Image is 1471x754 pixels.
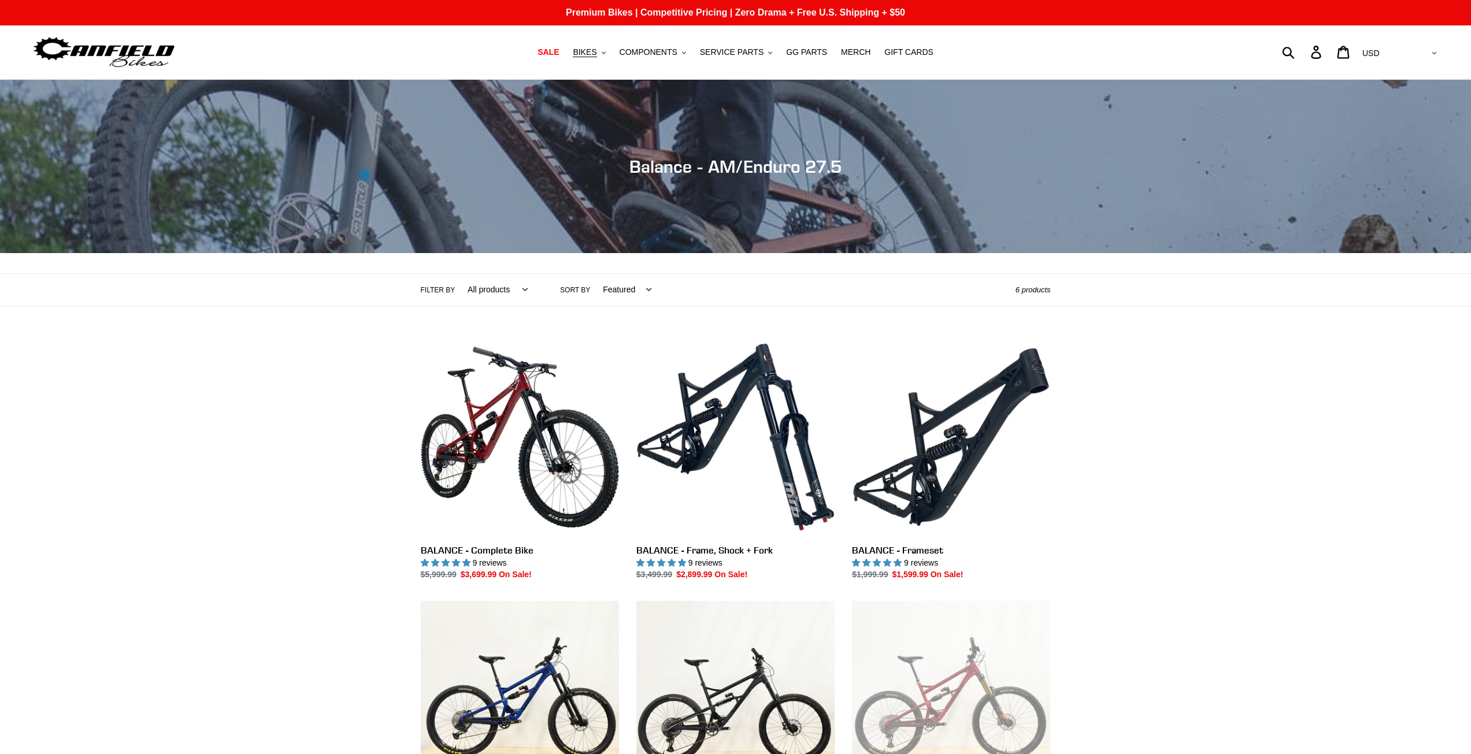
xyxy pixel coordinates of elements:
[532,44,565,60] a: SALE
[1016,285,1051,294] span: 6 products
[780,44,833,60] a: GG PARTS
[841,47,870,57] span: MERCH
[786,47,827,57] span: GG PARTS
[32,34,176,70] img: Canfield Bikes
[884,47,933,57] span: GIFT CARDS
[614,44,692,60] button: COMPONENTS
[1288,39,1318,65] input: Search
[421,285,455,295] label: Filter by
[879,44,939,60] a: GIFT CARDS
[560,285,590,295] label: Sort by
[835,44,876,60] a: MERCH
[700,47,764,57] span: SERVICE PARTS
[694,44,778,60] button: SERVICE PARTS
[573,47,596,57] span: BIKES
[620,47,677,57] span: COMPONENTS
[629,156,842,177] span: Balance - AM/Enduro 27.5
[538,47,559,57] span: SALE
[567,44,611,60] button: BIKES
